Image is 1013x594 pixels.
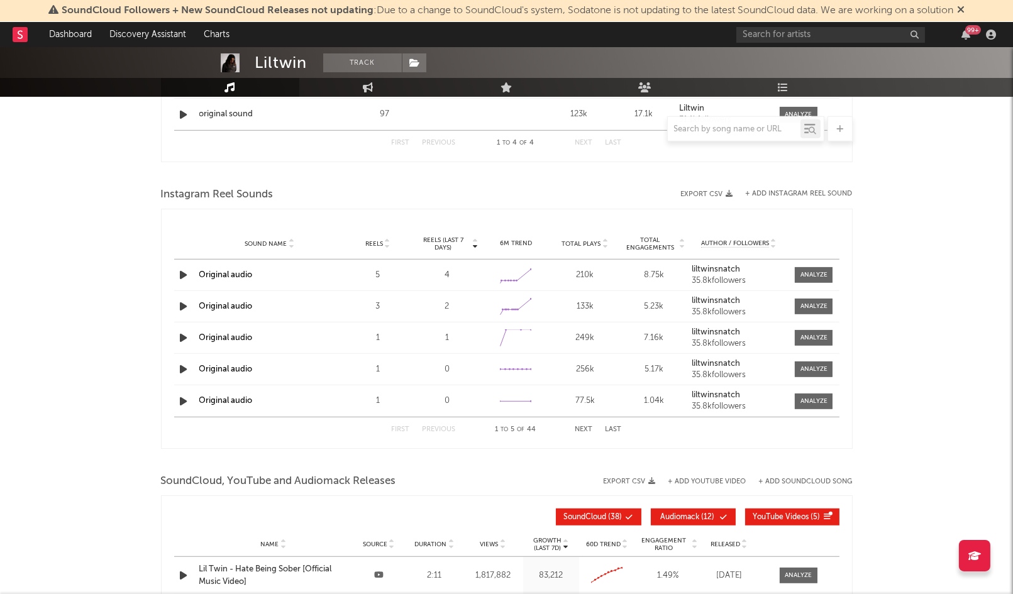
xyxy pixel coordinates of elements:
[638,537,690,552] span: Engagement Ratio
[501,427,508,432] span: to
[606,140,622,146] button: Last
[656,478,746,485] div: + Add YouTube Video
[692,402,786,411] div: 35.8k followers
[553,300,616,313] div: 133k
[753,514,809,521] span: YouTube Videos
[651,509,736,525] button: Audiomack(12)
[606,426,622,433] button: Last
[564,514,623,521] span: ( 38 )
[704,569,755,582] div: [DATE]
[692,339,786,348] div: 35.8k followers
[423,426,456,433] button: Previous
[533,537,562,544] p: Growth
[753,514,821,521] span: ( 5 )
[255,53,307,72] div: Liltwin
[623,363,685,376] div: 5.17k
[614,108,673,121] div: 17.1k
[553,395,616,407] div: 77.5k
[692,371,786,380] div: 35.8k followers
[623,332,685,344] div: 7.16k
[692,265,740,273] strong: liltwinsnatch
[101,22,195,47] a: Discovery Assistant
[416,300,479,313] div: 2
[416,236,471,251] span: Reels (last 7 days)
[659,514,717,521] span: ( 12 )
[553,363,616,376] div: 256k
[346,363,409,376] div: 1
[392,426,410,433] button: First
[260,541,279,548] span: Name
[692,360,740,368] strong: liltwinsnatch
[623,236,678,251] span: Total Engagements
[692,297,740,305] strong: liltwinsnatch
[465,569,520,582] div: 1,817,882
[199,271,253,279] a: Original audio
[199,563,348,588] a: Lil Twin - Hate Being Sober [Official Music Video]
[586,541,621,548] span: 60D Trend
[414,541,446,548] span: Duration
[416,395,479,407] div: 0
[746,190,853,197] button: + Add Instagram Reel Sound
[961,30,970,40] button: 99+
[481,136,550,151] div: 1 4 4
[745,509,839,525] button: YouTube Videos(5)
[679,116,767,124] div: 31.1k followers
[553,269,616,282] div: 210k
[480,541,498,548] span: Views
[623,269,685,282] div: 8.75k
[416,363,479,376] div: 0
[416,269,479,282] div: 4
[161,187,274,202] span: Instagram Reel Sounds
[502,140,510,146] span: to
[623,395,685,407] div: 1.04k
[199,397,253,405] a: Original audio
[199,334,253,342] a: Original audio
[485,239,548,248] div: 6M Trend
[556,509,641,525] button: SoundCloud(38)
[759,478,853,485] button: + Add SoundCloud Song
[40,22,101,47] a: Dashboard
[365,240,383,248] span: Reels
[668,478,746,485] button: + Add YouTube Video
[199,302,253,311] a: Original audio
[692,391,786,400] a: liltwinsnatch
[623,300,685,313] div: 5.23k
[363,541,387,548] span: Source
[575,140,593,146] button: Next
[679,104,704,113] strong: Liltwin
[199,365,253,373] a: Original audio
[517,427,524,432] span: of
[604,478,656,485] button: Export CSV
[481,422,550,437] div: 1 5 44
[526,569,576,582] div: 83,212
[668,124,800,135] input: Search by song name or URL
[392,140,410,146] button: First
[553,332,616,344] div: 249k
[736,27,925,43] input: Search for artists
[161,474,396,489] span: SoundCloud, YouTube and Audiomack Releases
[733,190,853,197] div: + Add Instagram Reel Sound
[965,25,981,35] div: 99 +
[679,104,767,113] a: Liltwin
[199,108,331,121] div: original sound
[346,269,409,282] div: 5
[356,108,414,121] div: 97
[957,6,965,16] span: Dismiss
[692,265,786,274] a: liltwinsnatch
[533,544,562,552] p: (Last 7d)
[692,277,786,285] div: 35.8k followers
[575,426,593,433] button: Next
[638,569,698,582] div: 1.49 %
[564,514,607,521] span: SoundCloud
[62,6,374,16] span: SoundCloud Followers + New SoundCloud Releases not updating
[245,240,287,248] span: Sound Name
[346,395,409,407] div: 1
[346,300,409,313] div: 3
[562,240,601,248] span: Total Plays
[692,308,786,317] div: 35.8k followers
[692,391,740,399] strong: liltwinsnatch
[195,22,238,47] a: Charts
[410,569,460,582] div: 2:11
[701,239,769,248] span: Author / Followers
